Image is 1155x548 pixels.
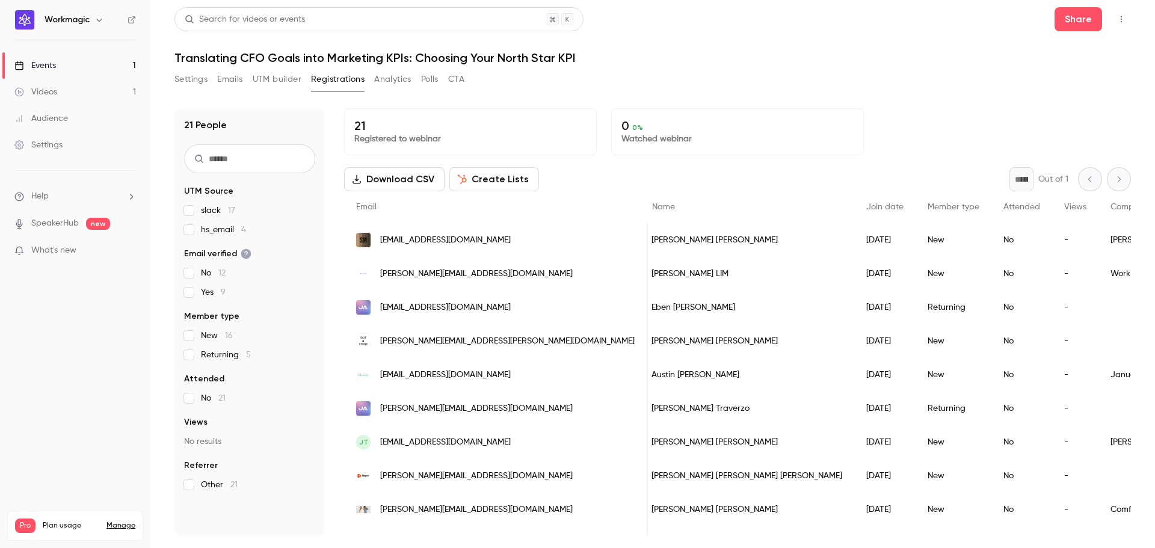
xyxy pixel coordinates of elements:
[991,257,1052,291] div: No
[1052,493,1098,526] div: -
[1052,358,1098,392] div: -
[106,521,135,531] a: Manage
[1052,223,1098,257] div: -
[916,392,991,425] div: Returning
[218,394,226,402] span: 21
[344,167,445,191] button: Download CSV
[374,70,411,89] button: Analytics
[639,358,854,392] div: Austin [PERSON_NAME]
[218,269,226,277] span: 12
[184,373,224,385] span: Attended
[201,392,226,404] span: No
[359,437,368,448] span: JT
[43,521,99,531] span: Plan usage
[1052,257,1098,291] div: -
[356,203,377,211] span: Email
[854,425,916,459] div: [DATE]
[184,416,208,428] span: Views
[639,257,854,291] div: [PERSON_NAME] LIM
[31,190,49,203] span: Help
[201,205,235,217] span: slack
[854,223,916,257] div: [DATE]
[991,425,1052,459] div: No
[854,392,916,425] div: [DATE]
[991,459,1052,493] div: No
[1055,7,1102,31] button: Share
[449,167,539,191] button: Create Lists
[991,324,1052,358] div: No
[184,248,251,260] span: Email verified
[45,14,90,26] h6: Workmagic
[221,288,226,297] span: 9
[380,234,511,247] span: [EMAIL_ADDRESS][DOMAIN_NAME]
[201,267,226,279] span: No
[31,244,76,257] span: What's new
[421,70,439,89] button: Polls
[854,493,916,526] div: [DATE]
[380,402,573,415] span: [PERSON_NAME][EMAIL_ADDRESS][DOMAIN_NAME]
[639,291,854,324] div: Eben [PERSON_NAME]
[184,118,227,132] h1: 21 People
[184,310,239,322] span: Member type
[184,436,315,448] p: No results
[1052,392,1098,425] div: -
[14,112,68,125] div: Audience
[916,257,991,291] div: New
[201,224,246,236] span: hs_email
[380,503,573,516] span: [PERSON_NAME][EMAIL_ADDRESS][DOMAIN_NAME]
[1052,459,1098,493] div: -
[15,519,35,533] span: Pro
[184,185,233,197] span: UTM Source
[632,123,643,132] span: 0 %
[1003,203,1040,211] span: Attended
[356,334,371,348] img: saltandstone.com
[356,469,371,483] img: lifeprofitness.com
[174,51,1131,65] h1: Translating CFO Goals into Marketing KPIs: Choosing Your North Star KPI
[225,331,233,340] span: 16
[621,133,854,145] p: Watched webinar
[639,392,854,425] div: [PERSON_NAME] Traverzo
[217,70,242,89] button: Emails
[639,493,854,526] div: [PERSON_NAME] [PERSON_NAME]
[639,324,854,358] div: [PERSON_NAME] [PERSON_NAME]
[380,369,511,381] span: [EMAIL_ADDRESS][DOMAIN_NAME]
[230,481,238,489] span: 21
[916,358,991,392] div: New
[991,392,1052,425] div: No
[854,358,916,392] div: [DATE]
[253,70,301,89] button: UTM builder
[991,358,1052,392] div: No
[86,218,110,230] span: new
[652,203,675,211] span: Name
[639,459,854,493] div: [PERSON_NAME] [PERSON_NAME] [PERSON_NAME]
[1038,173,1068,185] p: Out of 1
[916,223,991,257] div: New
[380,436,511,449] span: [EMAIL_ADDRESS][DOMAIN_NAME]
[354,119,587,133] p: 21
[14,86,57,98] div: Videos
[380,268,573,280] span: [PERSON_NAME][EMAIL_ADDRESS][DOMAIN_NAME]
[14,139,63,151] div: Settings
[991,493,1052,526] div: No
[621,119,854,133] p: 0
[31,217,79,230] a: SpeakerHub
[185,13,305,26] div: Search for videos or events
[201,349,251,361] span: Returning
[356,506,371,513] img: comfrt.com
[639,425,854,459] div: [PERSON_NAME] [PERSON_NAME]
[639,223,854,257] div: [PERSON_NAME] [PERSON_NAME]
[356,233,371,247] img: stevemadden.com
[174,70,208,89] button: Settings
[356,266,371,281] img: workmagic.io
[928,203,979,211] span: Member type
[184,185,315,491] section: facet-groups
[1052,291,1098,324] div: -
[356,368,371,382] img: januarydigital.com
[15,10,34,29] img: Workmagic
[916,324,991,358] div: New
[201,330,233,342] span: New
[356,300,371,315] img: open.store
[854,291,916,324] div: [DATE]
[916,493,991,526] div: New
[1052,324,1098,358] div: -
